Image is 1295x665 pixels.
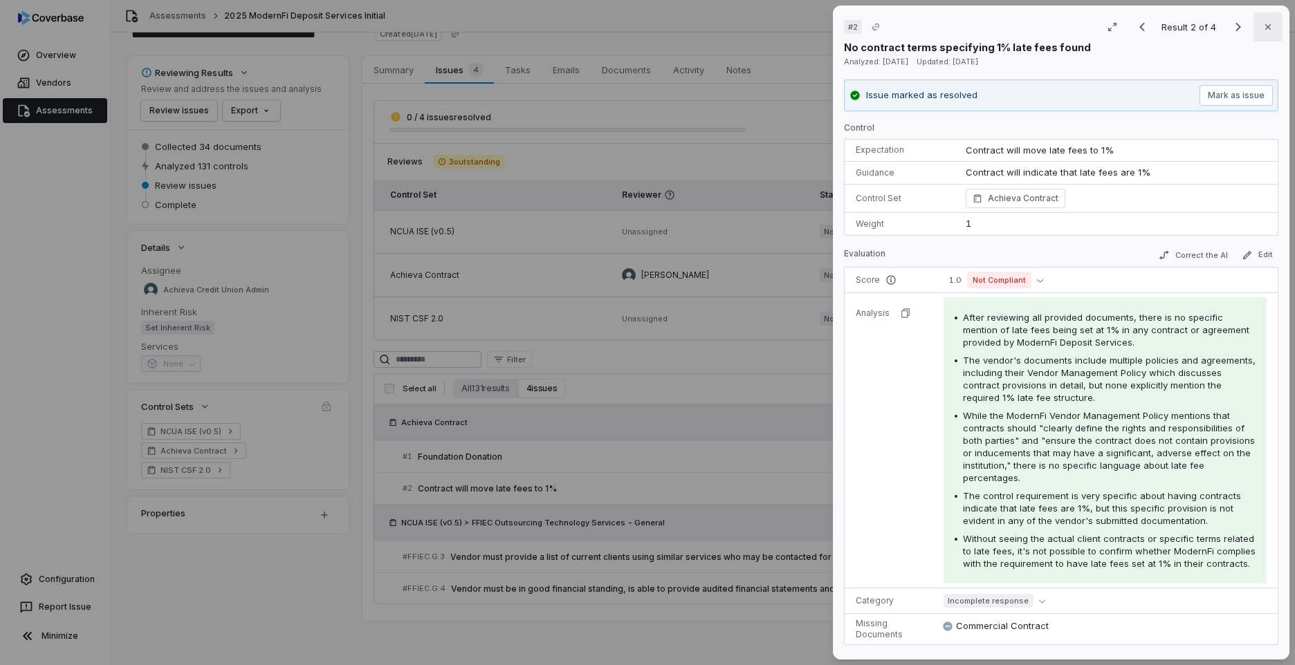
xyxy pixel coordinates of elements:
[966,218,971,229] span: 1
[856,167,944,178] p: Guidance
[856,274,921,285] p: Score
[844,122,1278,139] p: Control
[856,308,890,319] p: Analysis
[967,272,1031,288] span: Not Compliant
[1200,85,1273,106] button: Mark as issue
[963,355,1256,403] span: The vendor's documents include multiple policies and agreements, including their Vendor Managemen...
[1128,19,1156,35] button: Previous result
[988,191,1058,205] span: Achieva Contract
[966,166,1267,180] p: Contract will indicate that late fees are 1%
[1224,19,1252,35] button: Next result
[844,57,908,66] span: Analyzed: [DATE]
[963,312,1249,348] span: After reviewing all provided documents, there is no specific mention of late fees being set at 1%...
[844,248,885,265] p: Evaluation
[1236,247,1278,263] button: Edit
[866,88,977,102] p: Issue marked as resolved
[917,57,978,66] span: Updated: [DATE]
[856,144,944,156] p: Expectation
[856,193,944,204] p: Control Set
[963,410,1255,483] span: While the ModernFi Vendor Management Policy mentions that contracts should "clearly define the ri...
[963,533,1256,569] span: Without seeing the actual client contracts or specific terms related to late fees, it's not possi...
[1153,247,1233,263] button: Correct the AI
[863,15,888,39] button: Copy link
[1161,19,1219,35] p: Result 2 of 4
[944,272,1049,288] button: 1.0Not Compliant
[944,594,1034,608] span: Incomplete response
[966,144,1114,156] span: Contract will move late fees to 1%
[856,618,921,640] p: Missing Documents
[956,619,1049,633] span: Commercial Contract
[844,40,1091,55] p: No contract terms specifying 1% late fees found
[848,21,858,32] span: # 2
[856,218,944,230] p: Weight
[856,595,921,606] p: Category
[963,490,1241,526] span: The control requirement is very specific about having contracts indicate that late fees are 1%, b...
